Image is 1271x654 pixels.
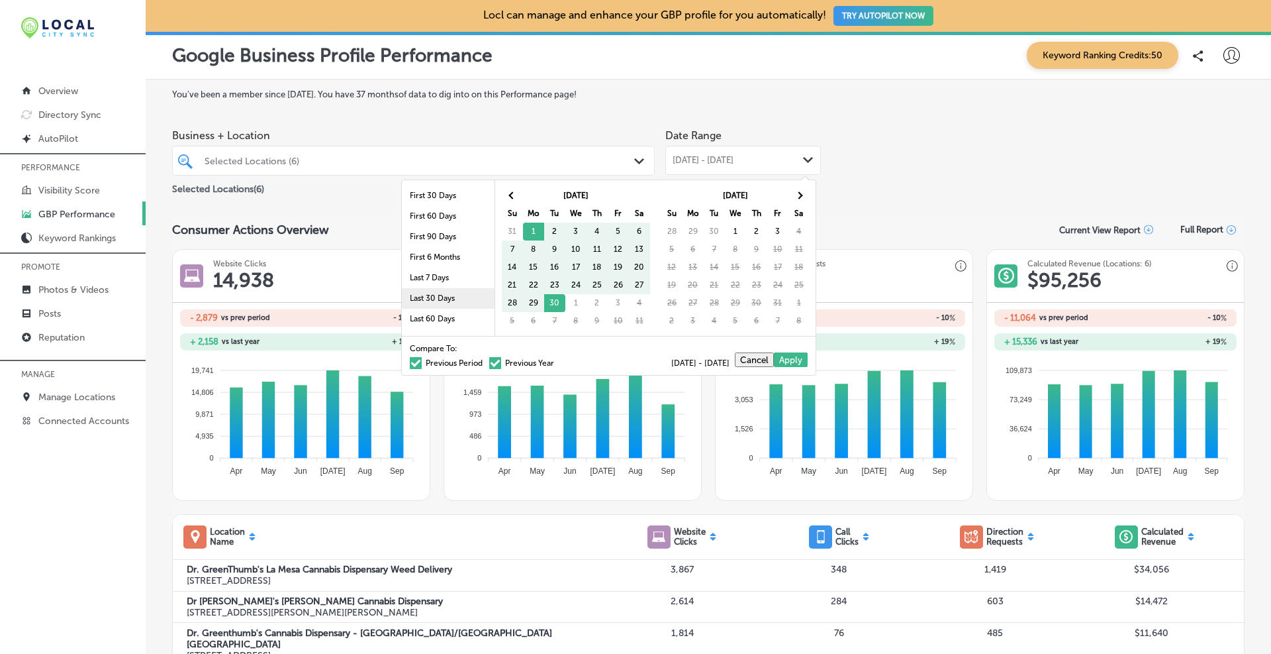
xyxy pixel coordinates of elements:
[1141,527,1184,547] p: Calculated Revenue
[295,466,307,476] tspan: Jun
[788,205,810,223] th: Sa
[788,276,810,294] td: 25
[402,309,494,329] li: Last 60 Days
[1078,466,1094,476] tspan: May
[1006,366,1032,374] tspan: 109,873
[565,241,587,258] td: 10
[608,294,629,312] td: 3
[523,241,544,258] td: 8
[213,268,274,292] h1: 14,938
[195,410,214,418] tspan: 9,871
[1180,225,1223,235] span: Full Report
[565,276,587,294] td: 24
[230,466,243,476] tspan: Apr
[195,432,214,440] tspan: 4,935
[1074,596,1230,607] p: $14,472
[213,259,266,268] h3: Website Clicks
[222,338,259,345] span: vs last year
[767,241,788,258] td: 10
[38,308,61,319] p: Posts
[683,258,704,276] td: 13
[523,205,544,223] th: Mo
[683,241,704,258] td: 6
[986,527,1023,547] p: Direction Requests
[172,44,493,66] p: Google Business Profile Performance
[1028,454,1032,462] tspan: 0
[402,206,494,227] li: First 60 Days
[502,276,523,294] td: 21
[565,205,587,223] th: We
[761,627,917,639] p: 76
[746,312,767,330] td: 6
[172,129,655,142] span: Business + Location
[788,241,810,258] td: 11
[469,410,481,418] tspan: 973
[1027,42,1178,69] span: Keyword Ranking Credits: 50
[477,454,481,462] tspan: 0
[565,258,587,276] td: 17
[38,133,78,144] p: AutoPilot
[683,312,704,330] td: 3
[683,187,788,205] th: [DATE]
[683,276,704,294] td: 20
[1010,425,1032,433] tspan: 36,624
[629,205,650,223] th: Sa
[746,223,767,241] td: 2
[949,337,955,347] span: %
[498,466,511,476] tspan: Apr
[402,288,494,309] li: Last 30 Days
[917,564,1073,575] p: 1,419
[1004,313,1036,323] h2: - 11,064
[749,454,753,462] tspan: 0
[725,205,746,223] th: We
[608,312,629,330] td: 10
[261,466,276,476] tspan: May
[774,353,808,367] button: Apply
[320,466,346,476] tspan: [DATE]
[1115,337,1227,347] h2: + 19
[725,223,746,241] td: 1
[502,258,523,276] td: 14
[38,233,116,244] p: Keyword Rankings
[38,209,115,220] p: GBP Performance
[190,313,218,323] h2: - 2,879
[661,205,683,223] th: Su
[489,359,554,367] label: Previous Year
[767,294,788,312] td: 31
[862,466,887,476] tspan: [DATE]
[523,187,629,205] th: [DATE]
[949,313,955,323] span: %
[565,223,587,241] td: 3
[530,466,545,476] tspan: May
[746,241,767,258] td: 9
[661,294,683,312] td: 26
[358,466,372,476] tspan: Aug
[587,258,608,276] td: 18
[390,466,404,476] tspan: Sep
[767,205,788,223] th: Fr
[1136,466,1161,476] tspan: [DATE]
[628,466,642,476] tspan: Aug
[761,596,917,607] p: 284
[704,312,725,330] td: 4
[673,155,733,166] span: [DATE] - [DATE]
[629,258,650,276] td: 20
[1074,564,1230,575] p: $34,056
[767,276,788,294] td: 24
[544,241,565,258] td: 9
[704,223,725,241] td: 30
[563,466,576,476] tspan: Jun
[402,268,494,288] li: Last 7 Days
[683,205,704,223] th: Mo
[187,575,604,586] p: [STREET_ADDRESS]
[767,312,788,330] td: 7
[402,227,494,247] li: First 90 Days
[608,276,629,294] td: 26
[788,312,810,330] td: 8
[629,276,650,294] td: 27
[544,223,565,241] td: 2
[761,564,917,575] p: 348
[917,627,1073,639] p: 485
[587,276,608,294] td: 25
[1027,268,1102,292] h1: $ 95,256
